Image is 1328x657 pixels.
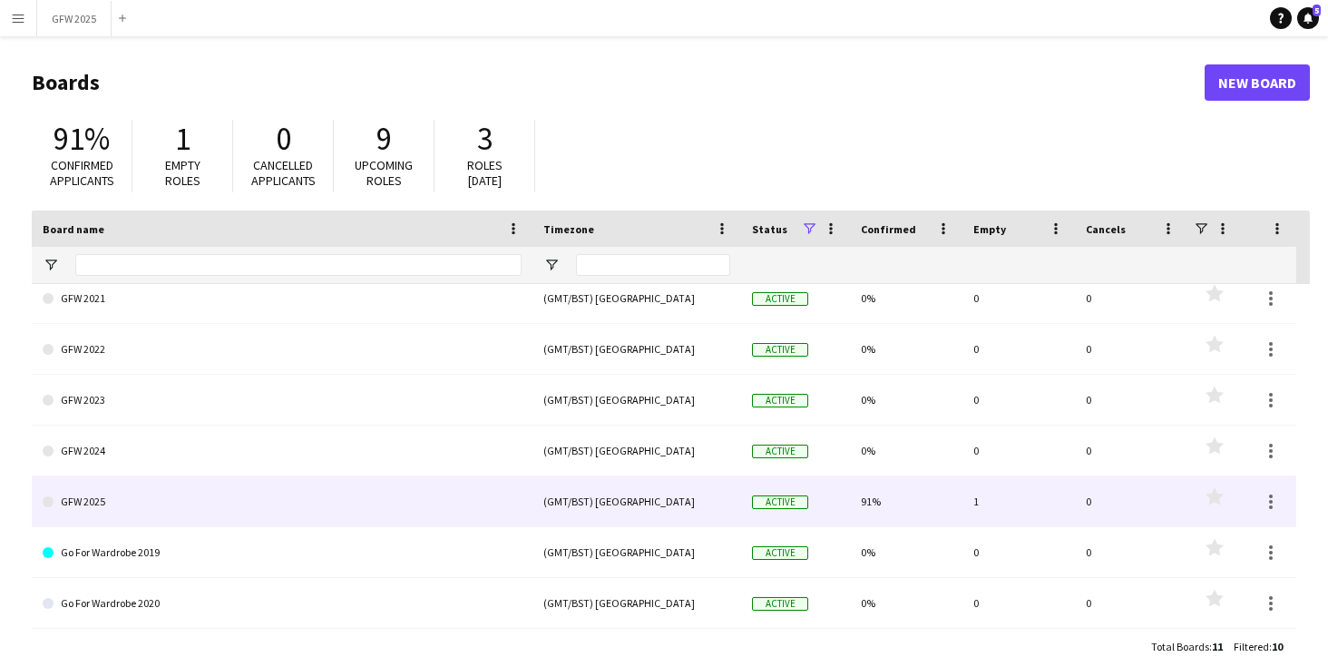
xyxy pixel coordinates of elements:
[376,119,392,159] span: 9
[850,426,962,476] div: 0%
[43,476,522,527] a: GFW 2025
[962,324,1075,374] div: 0
[43,257,59,273] button: Open Filter Menu
[43,222,104,236] span: Board name
[532,527,741,577] div: (GMT/BST) [GEOGRAPHIC_DATA]
[962,273,1075,323] div: 0
[1075,578,1187,628] div: 0
[752,292,808,306] span: Active
[1272,640,1283,653] span: 10
[752,343,808,357] span: Active
[43,273,522,324] a: GFW 2021
[1075,273,1187,323] div: 0
[752,222,787,236] span: Status
[962,578,1075,628] div: 0
[1075,426,1187,476] div: 0
[355,157,413,189] span: Upcoming roles
[477,119,493,159] span: 3
[1075,324,1187,374] div: 0
[1205,64,1310,101] a: New Board
[532,375,741,425] div: (GMT/BST) [GEOGRAPHIC_DATA]
[1075,476,1187,526] div: 0
[752,546,808,560] span: Active
[165,157,200,189] span: Empty roles
[1075,527,1187,577] div: 0
[962,375,1075,425] div: 0
[543,257,560,273] button: Open Filter Menu
[175,119,190,159] span: 1
[251,157,316,189] span: Cancelled applicants
[50,157,114,189] span: Confirmed applicants
[850,375,962,425] div: 0%
[43,375,522,426] a: GFW 2023
[532,324,741,374] div: (GMT/BST) [GEOGRAPHIC_DATA]
[532,426,741,476] div: (GMT/BST) [GEOGRAPHIC_DATA]
[752,445,808,458] span: Active
[276,119,291,159] span: 0
[1313,5,1321,16] span: 5
[532,578,741,628] div: (GMT/BST) [GEOGRAPHIC_DATA]
[850,273,962,323] div: 0%
[850,324,962,374] div: 0%
[752,597,808,611] span: Active
[861,222,916,236] span: Confirmed
[962,476,1075,526] div: 1
[1212,640,1223,653] span: 11
[850,476,962,526] div: 91%
[43,324,522,375] a: GFW 2022
[1234,640,1269,653] span: Filtered
[576,254,730,276] input: Timezone Filter Input
[32,69,1205,96] h1: Boards
[54,119,110,159] span: 91%
[467,157,503,189] span: Roles [DATE]
[37,1,112,36] button: GFW 2025
[1086,222,1126,236] span: Cancels
[1297,7,1319,29] a: 5
[532,476,741,526] div: (GMT/BST) [GEOGRAPHIC_DATA]
[43,578,522,629] a: Go For Wardrobe 2020
[850,578,962,628] div: 0%
[752,495,808,509] span: Active
[543,222,594,236] span: Timezone
[752,394,808,407] span: Active
[43,426,522,476] a: GFW 2024
[532,273,741,323] div: (GMT/BST) [GEOGRAPHIC_DATA]
[75,254,522,276] input: Board name Filter Input
[962,527,1075,577] div: 0
[1075,375,1187,425] div: 0
[43,527,522,578] a: Go For Wardrobe 2019
[850,527,962,577] div: 0%
[962,426,1075,476] div: 0
[973,222,1006,236] span: Empty
[1151,640,1209,653] span: Total Boards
